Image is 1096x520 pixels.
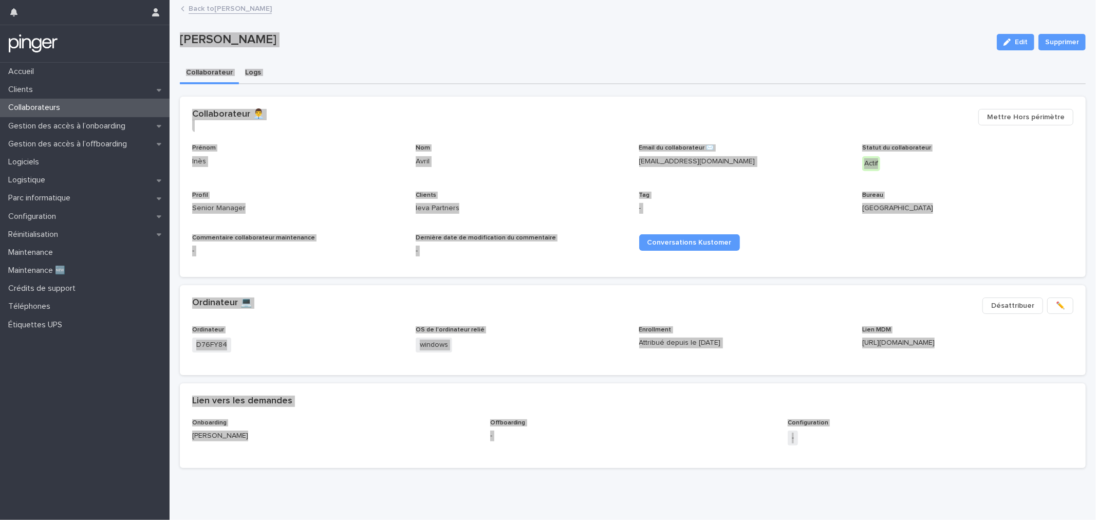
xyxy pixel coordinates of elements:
[639,203,850,214] p: -
[192,431,248,441] a: [PERSON_NAME]
[1056,301,1065,311] span: ✏️
[4,157,47,167] p: Logiciels
[4,67,42,77] p: Accueil
[416,145,430,151] span: Nom
[1038,34,1086,50] button: Supprimer
[416,192,436,198] span: Clients
[192,235,315,241] span: Commentaire collaborateur maintenance
[416,338,452,352] span: windows
[997,34,1034,50] button: Edit
[982,298,1043,314] button: Désattribuer
[192,327,224,333] span: Ordinateur
[639,327,672,333] span: Enrollment
[639,192,650,198] span: Tag
[192,203,246,214] a: Senior Manager
[4,230,66,239] p: Réinitialisation
[4,175,53,185] p: Logistique
[639,338,850,348] p: Attribué depuis le [DATE]
[4,266,73,275] p: Maintenance 🆕
[647,239,732,246] span: Conversations Kustomer
[1047,298,1073,314] button: ✏️
[4,320,70,330] p: Étiquettes UPS
[192,192,208,198] span: Profil
[862,145,931,151] span: Statut du collaborateur
[192,420,227,426] span: Onboarding
[4,121,134,131] p: Gestion des accès à l’onboarding
[192,396,292,407] h2: Lien vers les demandes
[239,63,267,84] button: Logs
[987,112,1065,122] span: Mettre Hors périmètre
[4,212,64,221] p: Configuration
[862,339,935,346] a: [URL][DOMAIN_NAME]
[192,156,403,167] p: Inès
[416,246,627,256] p: -
[180,63,239,84] button: Collaborateur
[978,109,1073,125] button: Mettre Hors périmètre
[192,109,264,120] h2: Collaborateur 👨‍💼
[180,32,989,47] p: [PERSON_NAME]
[862,203,933,214] a: [GEOGRAPHIC_DATA]
[416,203,459,214] a: Ieva Partners
[490,431,776,441] p: -
[639,158,755,165] a: [EMAIL_ADDRESS][DOMAIN_NAME]
[4,103,68,113] p: Collaborateurs
[862,327,891,333] span: Lien MDM
[862,156,880,171] div: Actif
[4,248,61,257] p: Maintenance
[862,192,883,198] span: Bureau
[416,327,485,333] span: OS de l'ordinateur relié
[4,302,59,311] p: Téléphones
[192,298,252,309] h2: Ordinateur 💻
[192,246,403,256] p: -
[192,145,216,151] span: Prénom
[4,139,135,149] p: Gestion des accès à l’offboarding
[189,2,272,14] a: Back to[PERSON_NAME]
[792,433,794,443] a: -
[639,234,740,251] a: Conversations Kustomer
[4,284,84,293] p: Crédits de support
[639,145,714,151] span: Email du collaborateur ✉️
[788,420,828,426] span: Configuration
[416,235,556,241] span: Dernière date de modification du commentaire
[490,420,526,426] span: Offboarding
[991,301,1034,311] span: Désattribuer
[4,85,41,95] p: Clients
[196,340,227,350] a: D76FY84
[8,33,58,54] img: mTgBEunGTSyRkCgitkcU
[1015,39,1028,46] span: Edit
[4,193,79,203] p: Parc informatique
[416,156,627,167] p: Avril
[1045,37,1079,47] span: Supprimer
